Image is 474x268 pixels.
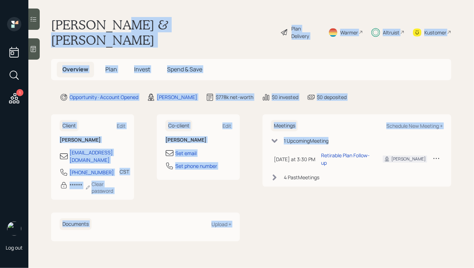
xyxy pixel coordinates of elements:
[120,168,129,175] div: CST
[274,155,315,163] div: [DATE] at 3:30 PM
[292,25,320,40] div: Plan Delivery
[216,93,253,101] div: $778k net-worth
[165,137,231,143] h6: [PERSON_NAME]
[383,29,399,36] div: Altruist
[284,174,319,181] div: 4 Past Meeting s
[211,221,231,228] div: Upload +
[386,122,443,129] div: Schedule New Meeting +
[317,93,347,101] div: $0 deposited
[157,93,197,101] div: [PERSON_NAME]
[70,93,138,101] div: Opportunity · Account Opened
[51,17,275,48] h1: [PERSON_NAME] & [PERSON_NAME]
[70,149,126,164] div: [EMAIL_ADDRESS][DOMAIN_NAME]
[60,137,126,143] h6: [PERSON_NAME]
[272,93,298,101] div: $0 invested
[340,29,358,36] div: Warmer
[167,65,202,73] span: Spend & Save
[271,120,298,132] h6: Meetings
[16,89,23,96] div: 1
[6,244,23,251] div: Log out
[60,120,79,132] h6: Client
[321,152,371,166] div: Retirable Plan Follow-up
[424,29,446,36] div: Kustomer
[391,156,426,162] div: [PERSON_NAME]
[62,65,88,73] span: Overview
[134,65,150,73] span: Invest
[175,162,217,170] div: Set phone number
[7,221,21,236] img: hunter_neumayer.jpg
[70,169,114,176] div: [PHONE_NUMBER]
[85,181,126,194] div: Clear password
[60,218,92,230] h6: Documents
[117,122,126,129] div: Edit
[165,120,192,132] h6: Co-client
[175,149,197,157] div: Set email
[105,65,117,73] span: Plan
[222,122,231,129] div: Edit
[284,137,329,144] div: 1 Upcoming Meeting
